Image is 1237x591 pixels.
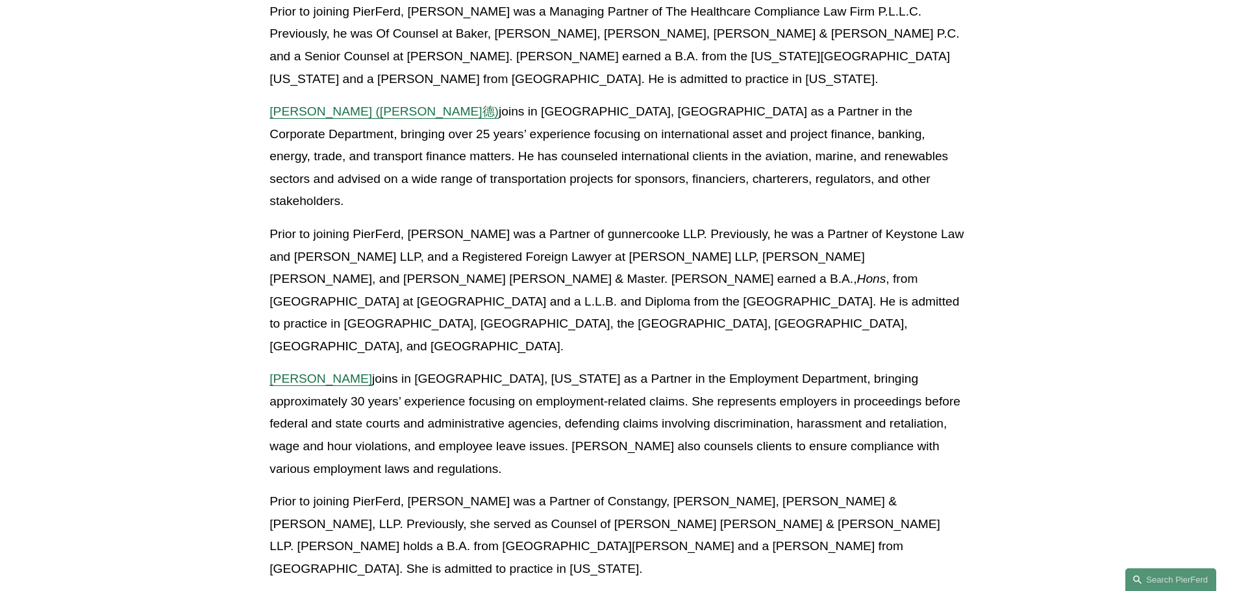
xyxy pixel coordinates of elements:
[269,368,967,480] p: joins in [GEOGRAPHIC_DATA], [US_STATE] as a Partner in the Employment Department, bringing approx...
[269,101,967,213] p: joins in [GEOGRAPHIC_DATA], [GEOGRAPHIC_DATA] as a Partner in the Corporate Department, bringing ...
[1125,568,1216,591] a: Search this site
[857,272,886,285] em: Hons
[269,104,499,118] a: [PERSON_NAME] ([PERSON_NAME]德)
[269,223,967,357] p: Prior to joining PierFerd, [PERSON_NAME] was a Partner of gunnercooke LLP. Previously, he was a P...
[269,372,372,385] a: [PERSON_NAME]
[269,1,967,90] p: Prior to joining PierFerd, [PERSON_NAME] was a Managing Partner of The Healthcare Compliance Law ...
[269,490,967,580] p: Prior to joining PierFerd, [PERSON_NAME] was a Partner of Constangy, [PERSON_NAME], [PERSON_NAME]...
